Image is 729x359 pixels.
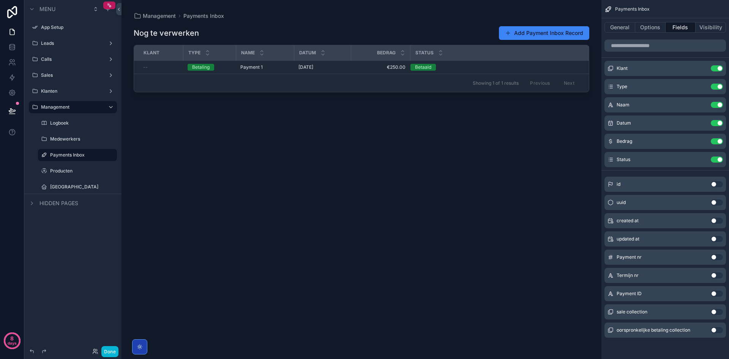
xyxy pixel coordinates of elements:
button: General [604,22,635,33]
span: created at [617,218,639,224]
span: Hidden pages [39,199,78,207]
span: Type [188,50,200,56]
p: 8 [10,335,14,342]
button: Fields [666,22,696,33]
span: Status [617,157,630,163]
label: Producten [50,168,115,174]
p: days [8,338,17,348]
label: Payments Inbox [50,152,112,158]
span: sale collection [617,309,647,315]
button: Options [635,22,666,33]
span: Payments Inbox [615,6,650,12]
label: Leads [41,40,105,46]
span: Naam [617,102,630,108]
label: Management [41,104,102,110]
span: Bedrag [617,138,632,144]
label: Calls [41,56,105,62]
span: Datum [299,50,316,56]
label: App Setup [41,24,115,30]
span: Datum [617,120,631,126]
span: Payment nr [617,254,642,260]
span: Bedrag [377,50,396,56]
span: Klant [144,50,159,56]
label: [GEOGRAPHIC_DATA] [50,184,115,190]
span: updated at [617,236,639,242]
label: Sales [41,72,105,78]
span: uuid [617,199,626,206]
label: Logboek [50,120,115,126]
span: Type [617,84,627,90]
button: Visibility [696,22,726,33]
label: Klanten [41,88,105,94]
span: Payment ID [617,291,642,297]
button: Done [101,346,118,357]
span: Menu [39,5,55,13]
span: Termijn nr [617,272,639,278]
span: oorspronkelijke betaling collection [617,327,690,333]
span: Status [415,50,434,56]
span: id [617,181,620,187]
span: Showing 1 of 1 results [473,80,519,86]
span: Klant [617,65,628,71]
label: Medewerkers [50,136,115,142]
span: Name [241,50,255,56]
